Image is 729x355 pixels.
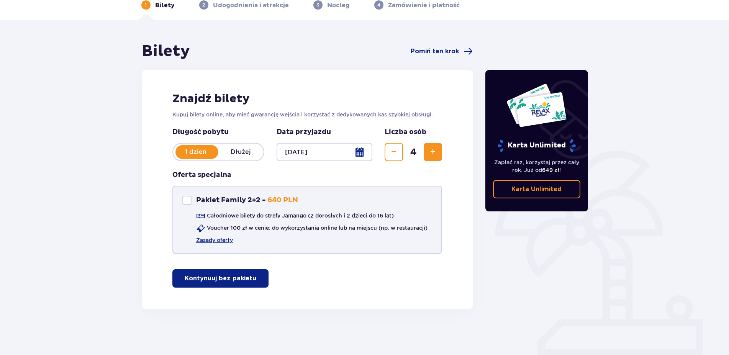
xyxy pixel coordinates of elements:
h1: Bilety [142,42,190,61]
div: 3Nocleg [313,0,350,10]
span: Pomiń ten krok [411,47,459,56]
p: Kupuj bilety online, aby mieć gwarancję wejścia i korzystać z dedykowanych kas szybkiej obsługi. [172,111,442,118]
p: Zamówienie i płatność [388,1,460,10]
p: 1 dzień [173,148,218,156]
div: 2Udogodnienia i atrakcje [199,0,289,10]
span: 4 [405,146,422,158]
p: Dłużej [218,148,264,156]
p: Bilety [155,1,175,10]
button: Zmniejsz [385,143,403,161]
p: Pakiet Family 2+2 - [196,196,266,205]
a: Pomiń ten krok [411,47,473,56]
p: 4 [377,2,380,8]
p: Karta Unlimited [497,139,577,152]
p: 1 [145,2,147,8]
p: Zapłać raz, korzystaj przez cały rok. Już od ! [493,159,580,174]
p: Liczba osób [385,128,426,137]
p: 3 [316,2,319,8]
h2: Znajdź bilety [172,92,442,106]
span: 649 zł [542,167,559,173]
div: 4Zamówienie i płatność [374,0,460,10]
p: Nocleg [327,1,350,10]
button: Zwiększ [424,143,442,161]
button: Kontynuuj bez pakietu [172,269,269,288]
h3: Oferta specjalna [172,170,231,180]
img: Dwie karty całoroczne do Suntago z napisem 'UNLIMITED RELAX', na białym tle z tropikalnymi liśćmi... [506,83,567,128]
p: Udogodnienia i atrakcje [213,1,289,10]
p: 2 [202,2,205,8]
a: Karta Unlimited [493,180,580,198]
div: 1Bilety [141,0,175,10]
p: Kontynuuj bez pakietu [185,274,256,283]
p: Karta Unlimited [511,185,562,193]
p: Voucher 100 zł w cenie: do wykorzystania online lub na miejscu (np. w restauracji) [207,224,428,232]
p: 640 PLN [267,196,298,205]
a: Zasady oferty [196,236,233,244]
p: Data przyjazdu [277,128,331,137]
p: Całodniowe bilety do strefy Jamango (2 dorosłych i 2 dzieci do 16 lat) [207,212,394,219]
p: Długość pobytu [172,128,264,137]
